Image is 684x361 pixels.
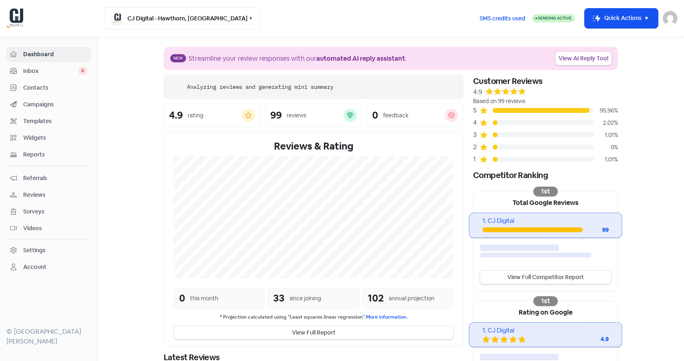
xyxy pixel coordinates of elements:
span: SMS credits used [480,14,525,23]
span: Campaigns [23,100,87,109]
a: 0feedback [367,103,463,127]
span: Surveys [23,207,87,216]
a: 99reviews [265,103,362,127]
a: Inbox 0 [7,64,91,79]
a: View Full Competitor Report [480,271,611,284]
a: 4.9rating [164,103,260,127]
button: Quick Actions [585,9,658,28]
div: 1 [473,154,480,164]
div: Rating on Google [474,301,618,322]
a: View AI Reply Tool [555,52,612,65]
a: Campaigns [7,97,91,112]
div: 99 [583,226,609,234]
div: since joining [289,294,321,303]
b: automated AI reply assistant [316,54,405,63]
span: Dashboard [23,50,87,59]
a: Contacts [7,80,91,95]
a: Templates [7,114,91,129]
div: 5 [473,106,480,115]
a: Reviews [7,187,91,203]
div: 2.02% [594,119,618,127]
a: Referrals [7,171,91,186]
a: More information. [366,314,408,320]
div: 4.9 [169,110,183,120]
div: 1. CJ Digital [482,326,608,335]
span: Widgets [23,134,87,142]
div: 1. CJ Digital [482,216,608,226]
span: Contacts [23,84,87,92]
a: Videos [7,221,91,236]
a: Surveys [7,204,91,219]
div: Settings [23,246,46,255]
a: Sending Active [532,13,575,23]
a: Settings [7,243,91,258]
button: CJ Digital - Hawthorn, [GEOGRAPHIC_DATA] [104,7,261,29]
div: Analyzing reviews and generating mini summary [187,83,333,91]
span: Reviews [23,191,87,199]
div: 1.01% [594,155,618,164]
div: 102 [368,291,384,306]
div: this month [190,294,218,303]
div: 1st [533,187,558,196]
div: Account [23,263,46,271]
a: Dashboard [7,47,91,62]
span: 0 [78,67,87,75]
div: 99 [270,110,282,120]
span: Templates [23,117,87,125]
div: annual projection [389,294,434,303]
div: feedback [383,111,408,120]
div: 3 [473,130,480,140]
a: SMS credits used [473,13,532,22]
span: Reports [23,150,87,159]
div: 1.01% [594,131,618,139]
img: User [663,11,677,26]
div: 0% [594,143,618,152]
div: Customer Reviews [473,75,618,87]
span: Sending Active [538,15,572,21]
small: * Projection calculated using "Least squares linear regression". [174,313,453,321]
div: 4 [473,118,480,128]
div: reviews [287,111,306,120]
span: Videos [23,224,87,233]
div: 4.9 [576,335,609,343]
a: Widgets [7,130,91,145]
span: New [170,54,186,62]
div: Reviews & Rating [174,139,453,154]
div: 0 [179,291,185,306]
div: 0 [372,110,378,120]
div: 95.96% [594,106,618,115]
div: 33 [273,291,285,306]
span: Inbox [23,67,78,75]
button: View Full Report [174,326,453,339]
div: Total Google Reviews [474,192,618,213]
span: Referrals [23,174,87,183]
div: 1st [533,296,558,306]
a: Reports [7,147,91,162]
div: Streamline your review responses with our . [189,54,407,64]
div: 2 [473,142,480,152]
div: rating [188,111,204,120]
div: Competitor Ranking [473,169,618,181]
div: 4.9 [473,87,482,97]
a: Account [7,260,91,275]
div: © [GEOGRAPHIC_DATA][PERSON_NAME] [7,327,91,346]
div: Based on 99 reviews [473,97,618,106]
